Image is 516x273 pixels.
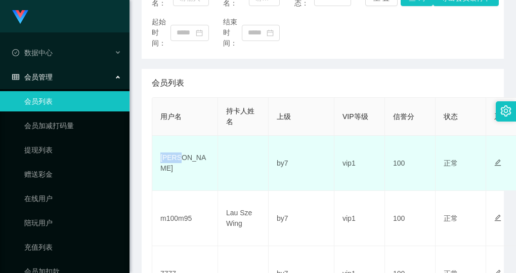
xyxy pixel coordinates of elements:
[444,214,458,222] span: 正常
[444,159,458,167] span: 正常
[24,188,121,209] a: 在线用户
[218,191,269,246] td: Lau Sze Wing
[152,136,218,191] td: [PERSON_NAME]
[226,107,254,126] span: 持卡人姓名
[269,191,334,246] td: by7
[12,49,19,56] i: 图标: check-circle-o
[342,112,368,121] span: VIP等级
[24,91,121,111] a: 会员列表
[12,73,53,81] span: 会员管理
[24,164,121,184] a: 赠送彩金
[385,136,436,191] td: 100
[444,112,458,121] span: 状态
[494,214,501,221] i: 图标: edit
[160,112,182,121] span: 用户名
[12,73,19,81] i: 图标: table
[277,112,291,121] span: 上级
[24,213,121,233] a: 陪玩用户
[223,17,242,49] span: 结束时间：
[267,29,274,36] i: 图标: calendar
[24,115,121,136] a: 会员加减打码量
[334,136,385,191] td: vip1
[12,10,28,24] img: logo.9652507e.png
[24,237,121,257] a: 充值列表
[494,159,501,166] i: 图标: edit
[152,77,184,89] span: 会员列表
[24,140,121,160] a: 提现列表
[269,136,334,191] td: by7
[152,17,170,49] span: 起始时间：
[385,191,436,246] td: 100
[12,49,53,57] span: 数据中心
[152,191,218,246] td: m100m95
[334,191,385,246] td: vip1
[393,112,414,121] span: 信誉分
[196,29,203,36] i: 图标: calendar
[500,105,511,116] i: 图标: setting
